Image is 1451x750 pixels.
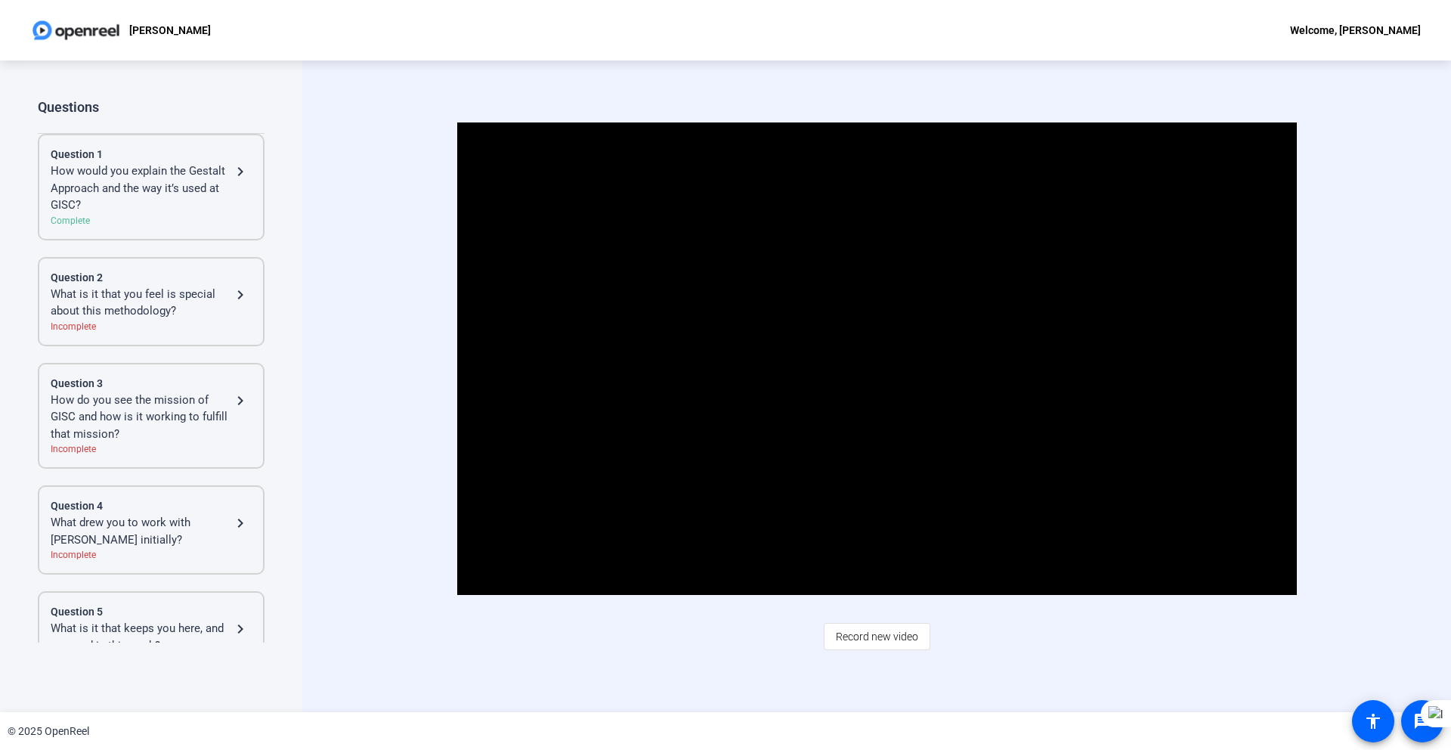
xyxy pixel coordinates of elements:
[51,214,252,228] div: Complete
[51,320,252,333] div: Incomplete
[457,122,1297,595] div: Video Player
[51,620,231,654] div: What is it that keeps you here, and engaged in this work?
[51,442,252,456] div: Incomplete
[231,286,249,304] mat-icon: navigate_next
[30,15,122,45] img: OpenReel logo
[51,147,252,163] div: Question 1
[231,392,249,410] mat-icon: navigate_next
[51,286,231,320] div: What is it that you feel is special about this methodology?
[824,623,930,650] button: Record new video
[51,514,231,548] div: What drew you to work with [PERSON_NAME] initially?
[1413,712,1431,730] mat-icon: message
[231,514,249,532] mat-icon: navigate_next
[51,392,231,443] div: How do you see the mission of GISC and how is it working to fulfill that mission?
[51,163,231,214] div: How would you explain the Gestalt Approach and the way it’s used at GISC?
[51,604,252,620] div: Question 5
[51,376,252,392] div: Question 3
[129,21,211,39] p: [PERSON_NAME]
[51,498,252,514] div: Question 4
[1364,712,1382,730] mat-icon: accessibility
[836,622,918,651] span: Record new video
[51,270,252,286] div: Question 2
[8,724,89,739] div: © 2025 OpenReel
[51,548,252,562] div: Incomplete
[231,163,249,181] mat-icon: navigate_next
[1290,21,1421,39] div: Welcome, [PERSON_NAME]
[231,620,249,638] mat-icon: navigate_next
[38,98,265,116] div: Questions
